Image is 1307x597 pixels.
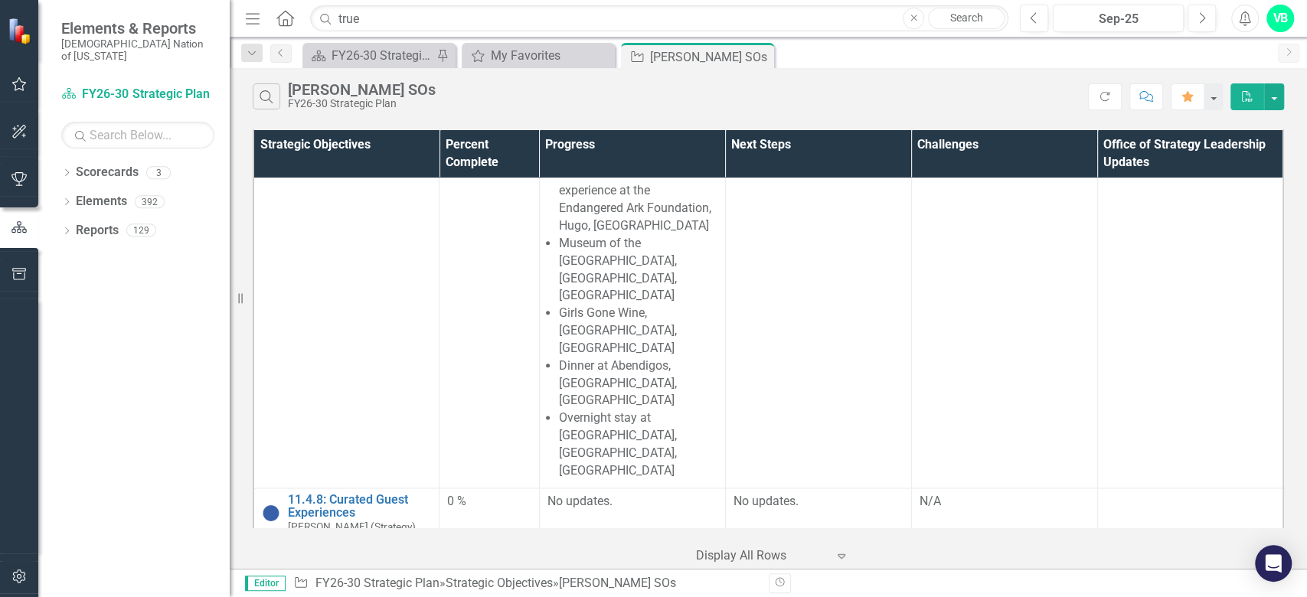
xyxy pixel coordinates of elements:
[76,222,119,240] a: Reports
[547,493,717,511] p: No updates.
[920,493,1090,511] p: N/A
[447,493,531,511] div: 0 %
[288,521,416,533] small: [PERSON_NAME] (Strategy)
[1266,5,1294,32] button: VB
[126,224,156,237] div: 129
[734,493,903,511] p: No updates.
[315,576,439,590] a: FY26-30 Strategic Plan
[61,38,214,63] small: [DEMOGRAPHIC_DATA] Nation of [US_STATE]
[559,305,717,357] li: Girls Gone Wine, [GEOGRAPHIC_DATA], [GEOGRAPHIC_DATA]
[61,122,214,148] input: Search Below...
[1255,545,1292,582] div: Open Intercom Messenger
[8,18,34,44] img: ClearPoint Strategy
[332,46,433,65] div: FY26-30 Strategic Plan
[558,576,675,590] div: [PERSON_NAME] SOs
[288,81,436,98] div: [PERSON_NAME] SOs
[61,86,214,103] a: FY26-30 Strategic Plan
[76,193,127,210] a: Elements
[306,46,433,65] a: FY26-30 Strategic Plan
[439,488,539,538] td: Double-Click to Edit
[1053,5,1184,32] button: Sep-25
[253,488,439,538] td: Double-Click to Edit Right Click for Context Menu
[466,46,611,65] a: My Favorites
[445,576,552,590] a: Strategic Objectives
[1058,10,1178,28] div: Sep-25
[491,46,611,65] div: My Favorites
[559,409,717,479] li: Overnight stay at [GEOGRAPHIC_DATA], [GEOGRAPHIC_DATA], [GEOGRAPHIC_DATA]
[559,235,717,305] li: Museum of the [GEOGRAPHIC_DATA], [GEOGRAPHIC_DATA], [GEOGRAPHIC_DATA]
[559,165,717,234] li: Private tour with hands on experience at the Endangered Ark Foundation, Hugo, [GEOGRAPHIC_DATA]
[76,164,139,181] a: Scorecards
[245,576,286,591] span: Editor
[559,357,717,410] li: Dinner at Abendigos, [GEOGRAPHIC_DATA], [GEOGRAPHIC_DATA]
[135,195,165,208] div: 392
[725,488,911,538] td: Double-Click to Edit
[262,504,280,522] img: Not Started
[539,488,725,538] td: Double-Click to Edit
[911,488,1097,538] td: Double-Click to Edit
[1097,488,1283,538] td: Double-Click to Edit
[293,575,756,592] div: » »
[310,5,1008,32] input: Search ClearPoint...
[146,166,171,179] div: 3
[650,47,770,67] div: [PERSON_NAME] SOs
[61,19,214,38] span: Elements & Reports
[288,493,431,520] a: 11.4.8: Curated Guest Experiences
[288,98,436,109] div: FY26-30 Strategic Plan
[928,8,1005,29] a: Search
